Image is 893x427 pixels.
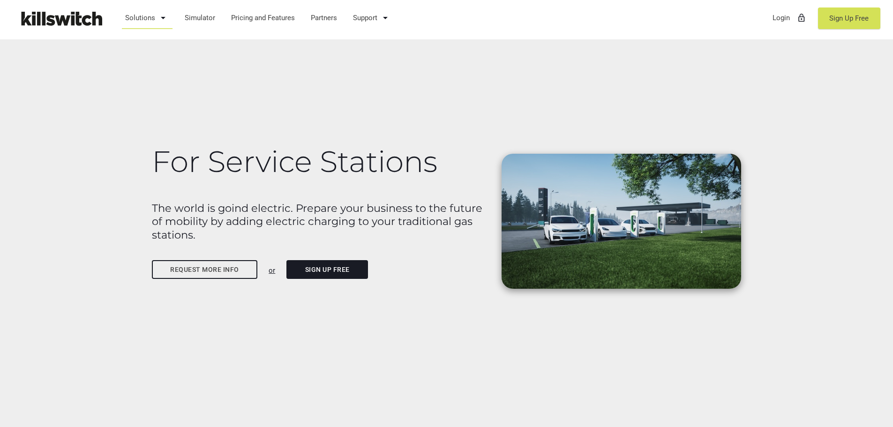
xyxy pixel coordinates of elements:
a: Sign Up Free [286,260,368,279]
a: Request more info [152,260,258,279]
a: Partners [307,6,342,30]
img: Car service station with EV Chargers [502,154,741,289]
i: lock_outline [797,7,806,29]
h1: For Service Stations [152,145,491,178]
a: Pricing and Features [227,6,300,30]
i: arrow_drop_down [380,7,391,29]
i: arrow_drop_down [158,7,169,29]
a: Simulator [180,6,220,30]
u: or [269,266,275,275]
b: The world is goind electric. Prepare your business to the future of mobility by adding electric c... [152,202,482,241]
a: Solutions [121,6,173,30]
a: Support [349,6,396,30]
img: Killswitch [14,7,108,30]
a: Sign Up Free [818,7,880,29]
a: Loginlock_outline [768,6,811,30]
